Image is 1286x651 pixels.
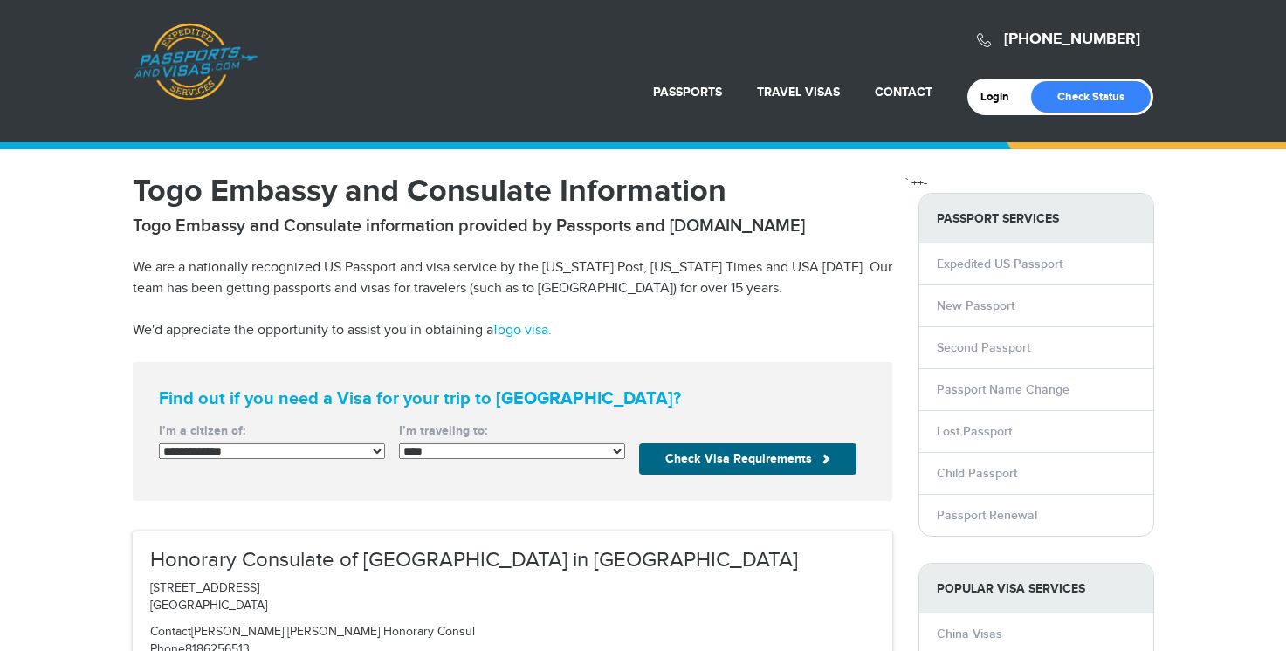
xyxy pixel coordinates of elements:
a: [PHONE_NUMBER] [1004,30,1140,49]
a: China Visas [937,627,1002,641]
h2: Togo Embassy and Consulate information provided by Passports and [DOMAIN_NAME] [133,216,892,236]
a: Check Status [1031,81,1151,113]
h3: Honorary Consulate of [GEOGRAPHIC_DATA] in [GEOGRAPHIC_DATA] [150,549,875,572]
a: Expedited US Passport [937,257,1062,271]
h1: Togo Embassy and Consulate Information [133,175,892,207]
strong: PASSPORT SERVICES [919,194,1153,243]
a: Lost Passport [937,424,1012,439]
strong: Find out if you need a Visa for your trip to [GEOGRAPHIC_DATA]? [159,388,866,409]
label: I’m traveling to: [399,422,625,440]
a: Contact [875,85,932,99]
a: Passport Renewal [937,508,1037,523]
strong: Popular Visa Services [919,564,1153,613]
label: I’m a citizen of: [159,422,385,440]
a: Travel Visas [757,85,840,99]
p: [STREET_ADDRESS] [GEOGRAPHIC_DATA] [150,580,875,615]
a: Passports [653,85,722,99]
a: Second Passport [937,340,1030,355]
a: Passports & [DOMAIN_NAME] [134,23,258,101]
a: Child Passport [937,466,1017,481]
a: New Passport [937,298,1014,313]
p: We'd appreciate the opportunity to assist you in obtaining a [133,320,892,341]
a: Login [980,90,1021,104]
a: Togo visa. [492,322,552,339]
button: Check Visa Requirements [639,443,856,475]
p: We are a nationally recognized US Passport and visa service by the [US_STATE] Post, [US_STATE] Ti... [133,257,892,299]
span: Contact [150,625,191,639]
a: Passport Name Change [937,382,1069,397]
